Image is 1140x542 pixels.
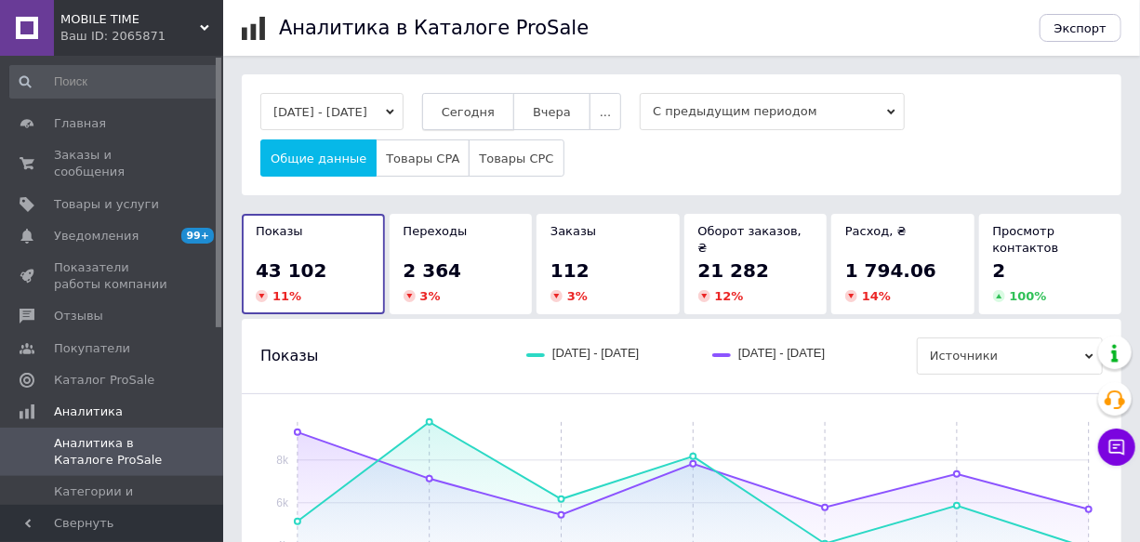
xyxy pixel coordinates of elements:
[260,93,404,130] button: [DATE] - [DATE]
[1098,429,1135,466] button: Чат с покупателем
[698,259,770,282] span: 21 282
[404,224,468,238] span: Переходы
[993,224,1059,255] span: Просмотр контактов
[420,289,441,303] span: 3 %
[260,139,377,177] button: Общие данные
[1010,289,1047,303] span: 100 %
[9,65,219,99] input: Поиск
[386,152,459,165] span: Товары CPA
[60,11,200,28] span: MOBILE TIME
[260,346,318,366] span: Показы
[279,17,589,39] h1: Аналитика в Каталоге ProSale
[54,435,172,469] span: Аналитика в Каталоге ProSale
[376,139,470,177] button: Товары CPA
[54,228,139,245] span: Уведомления
[479,152,553,165] span: Товары CPC
[54,403,123,420] span: Аналитика
[60,28,223,45] div: Ваш ID: 2065871
[54,372,154,389] span: Каталог ProSale
[54,340,130,357] span: Покупатели
[276,454,289,467] text: 8k
[845,224,907,238] span: Расход, ₴
[54,483,172,517] span: Категории и товары
[442,105,495,119] span: Сегодня
[54,259,172,293] span: Показатели работы компании
[1040,14,1121,42] button: Экспорт
[862,289,891,303] span: 14 %
[600,105,611,119] span: ...
[513,93,590,130] button: Вчера
[271,152,366,165] span: Общие данные
[993,259,1006,282] span: 2
[54,308,103,324] span: Отзывы
[1054,21,1107,35] span: Экспорт
[640,93,905,130] span: С предыдущим периодом
[422,93,514,130] button: Сегодня
[698,224,802,255] span: Оборот заказов, ₴
[550,259,590,282] span: 112
[181,228,214,244] span: 99+
[54,115,106,132] span: Главная
[54,196,159,213] span: Товары и услуги
[567,289,588,303] span: 3 %
[404,259,462,282] span: 2 364
[845,259,936,282] span: 1 794.06
[550,224,596,238] span: Заказы
[590,93,621,130] button: ...
[469,139,563,177] button: Товары CPC
[276,496,289,509] text: 6k
[715,289,744,303] span: 12 %
[917,337,1103,375] span: Источники
[256,224,303,238] span: Показы
[272,289,301,303] span: 11 %
[256,259,327,282] span: 43 102
[54,147,172,180] span: Заказы и сообщения
[533,105,571,119] span: Вчера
